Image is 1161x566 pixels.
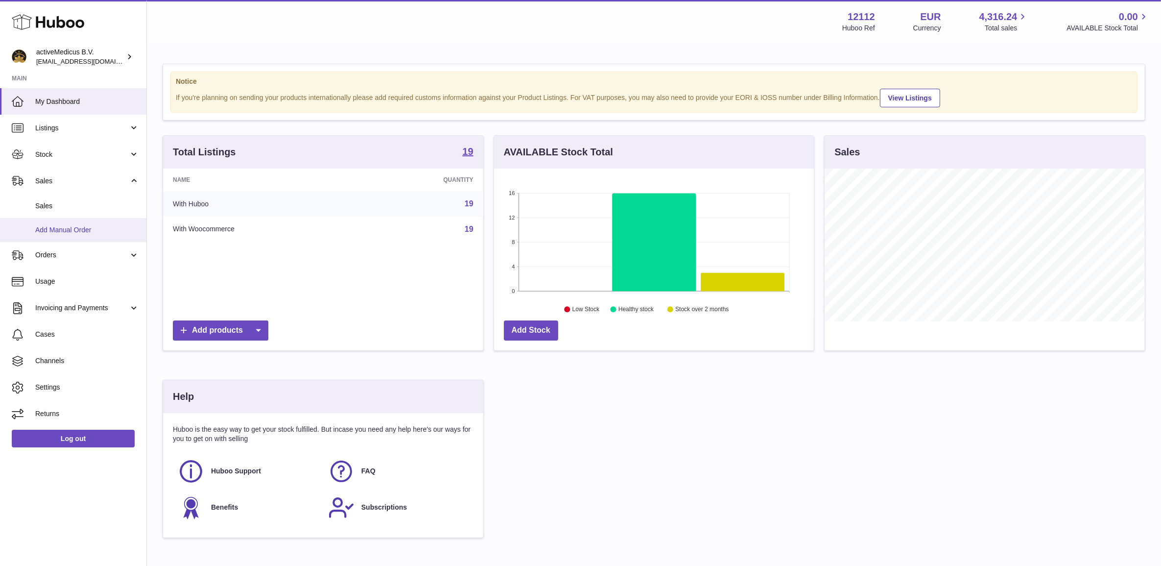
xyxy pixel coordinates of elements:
[35,277,139,286] span: Usage
[848,10,875,24] strong: 12112
[462,147,473,158] a: 19
[512,239,515,245] text: 8
[328,494,469,521] a: Subscriptions
[512,288,515,294] text: 0
[36,57,144,65] span: [EMAIL_ADDRESS][DOMAIN_NAME]
[913,24,941,33] div: Currency
[979,10,1029,33] a: 4,316.24 Total sales
[618,306,654,313] text: Healthy stock
[35,176,129,186] span: Sales
[1119,10,1138,24] span: 0.00
[163,217,362,242] td: With Woocommerce
[173,320,268,341] a: Add products
[163,191,362,217] td: With Huboo
[509,190,515,196] text: 16
[979,10,1018,24] span: 4,316.24
[211,503,238,512] span: Benefits
[176,77,1132,86] strong: Notice
[176,87,1132,107] div: If you're planning on sending your products internationally please add required customs informati...
[173,146,236,159] h3: Total Listings
[572,306,600,313] text: Low Stock
[35,225,139,235] span: Add Manual Order
[35,303,129,313] span: Invoicing and Payments
[512,264,515,270] text: 4
[1066,10,1149,33] a: 0.00 AVAILABLE Stock Total
[173,390,194,403] h3: Help
[328,458,469,485] a: FAQ
[35,409,139,418] span: Returns
[920,10,941,24] strong: EUR
[35,330,139,339] span: Cases
[35,201,139,211] span: Sales
[504,320,558,341] a: Add Stock
[362,169,483,191] th: Quantity
[35,356,139,366] span: Channels
[834,146,860,159] h3: Sales
[361,503,407,512] span: Subscriptions
[880,89,940,107] a: View Listings
[12,430,135,447] a: Log out
[35,250,129,260] span: Orders
[12,49,26,64] img: internalAdmin-12112@internal.huboo.com
[35,97,139,106] span: My Dashboard
[1066,24,1149,33] span: AVAILABLE Stock Total
[509,215,515,221] text: 12
[985,24,1028,33] span: Total sales
[842,24,875,33] div: Huboo Ref
[163,169,362,191] th: Name
[462,147,473,156] strong: 19
[35,150,129,159] span: Stock
[178,458,318,485] a: Huboo Support
[35,123,129,133] span: Listings
[675,306,729,313] text: Stock over 2 months
[361,467,376,476] span: FAQ
[35,383,139,392] span: Settings
[36,48,124,66] div: activeMedicus B.V.
[173,425,474,443] p: Huboo is the easy way to get your stock fulfilled. But incase you need any help here's our ways f...
[178,494,318,521] a: Benefits
[504,146,613,159] h3: AVAILABLE Stock Total
[465,199,474,208] a: 19
[465,225,474,233] a: 19
[211,467,261,476] span: Huboo Support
